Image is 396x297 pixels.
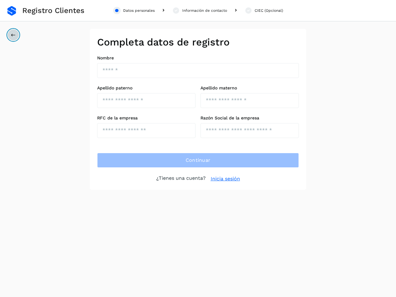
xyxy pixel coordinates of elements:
[97,36,299,48] h2: Completa datos de registro
[186,157,211,164] span: Continuar
[123,8,155,13] div: Datos personales
[211,175,240,183] a: Inicia sesión
[97,115,196,121] label: RFC de la empresa
[97,153,299,168] button: Continuar
[22,6,84,15] span: Registro Clientes
[182,8,227,13] div: Información de contacto
[97,55,299,61] label: Nombre
[255,8,283,13] div: CIEC (Opcional)
[200,115,299,121] label: Razón Social de la empresa
[156,175,206,183] p: ¿Tienes una cuenta?
[97,85,196,91] label: Apellido paterno
[200,85,299,91] label: Apellido materno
